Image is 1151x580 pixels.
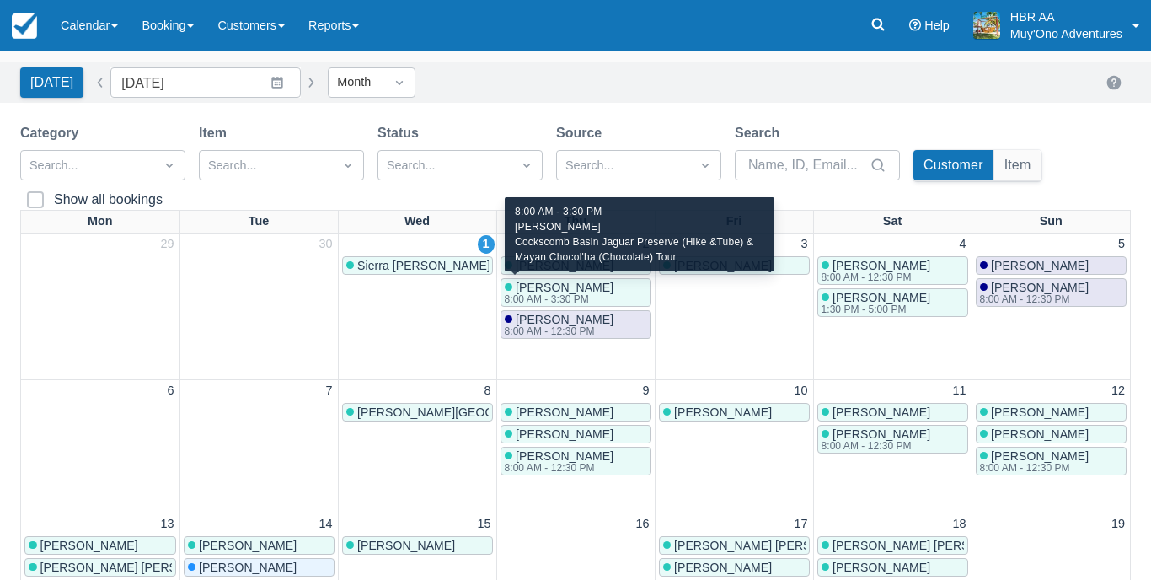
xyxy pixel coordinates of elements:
label: Item [199,123,233,143]
a: Mon [84,211,116,233]
a: 13 [157,515,177,534]
label: Category [20,123,85,143]
a: [PERSON_NAME] [PERSON_NAME] [24,558,176,577]
a: [PERSON_NAME]8:00 AM - 12:30 PM [501,447,651,475]
input: Date [110,67,301,98]
a: [PERSON_NAME] [976,256,1127,275]
span: [PERSON_NAME] [991,427,1089,441]
a: [PERSON_NAME]8:00 AM - 12:30 PM [501,310,651,339]
a: 15 [474,515,494,534]
a: 14 [315,515,335,534]
a: [PERSON_NAME]8:00 AM - 12:30 PM [976,278,1127,307]
a: Sun [1036,211,1066,233]
button: Item [994,150,1041,180]
div: 8:00 AM - 12:30 PM [980,294,1086,304]
span: [PERSON_NAME] [991,281,1089,294]
a: [PERSON_NAME]8:00 AM - 12:30 PM [976,447,1127,475]
label: Status [377,123,426,143]
a: 19 [1108,515,1128,534]
span: [PERSON_NAME] [674,405,772,419]
span: [PERSON_NAME] [PERSON_NAME] [674,539,873,552]
a: 10 [790,382,811,400]
label: Search [735,123,786,143]
a: [PERSON_NAME] [976,425,1127,443]
a: [PERSON_NAME] [PERSON_NAME] [817,536,968,555]
a: [PERSON_NAME] [817,558,968,577]
a: 9 [639,382,652,400]
label: Source [556,123,608,143]
span: [PERSON_NAME] [516,405,613,419]
span: [PERSON_NAME] [516,427,613,441]
div: 8:00 AM - 12:30 PM [822,441,928,451]
span: [PERSON_NAME] [991,259,1089,272]
a: [PERSON_NAME] [501,256,651,275]
i: Help [909,19,921,31]
a: [PERSON_NAME][GEOGRAPHIC_DATA] [342,403,493,422]
p: HBR AA [1010,8,1122,25]
a: [PERSON_NAME] [24,536,176,555]
span: [PERSON_NAME] [832,561,930,574]
div: Cockscomb Basin Jaguar Preserve (Hike &Tube) & Mayan Chocol'ha (Chocolate) Tour [515,234,764,265]
a: 7 [322,382,335,400]
a: 12 [1108,382,1128,400]
a: 6 [163,382,177,400]
span: [PERSON_NAME][GEOGRAPHIC_DATA] [357,405,579,419]
span: Dropdown icon [161,157,178,174]
span: [PERSON_NAME] [199,539,297,552]
img: A20 [973,12,1000,39]
div: 8:00 AM - 12:30 PM [505,463,611,473]
div: 1:30 PM - 5:00 PM [822,304,928,314]
span: [PERSON_NAME] [357,539,455,552]
a: Tue [245,211,273,233]
a: [PERSON_NAME] [184,558,335,577]
a: 16 [632,515,652,534]
a: [PERSON_NAME]1:30 PM - 5:00 PM [817,288,968,317]
a: [PERSON_NAME]8:00 AM - 12:30 PM [817,425,968,454]
span: [PERSON_NAME] [832,291,930,304]
a: Sat [880,211,905,233]
a: 1 [478,235,495,254]
span: [PERSON_NAME] [991,449,1089,463]
span: [PERSON_NAME] [832,259,930,272]
a: [PERSON_NAME] [501,425,651,443]
span: [PERSON_NAME] [832,427,930,441]
a: [PERSON_NAME] [342,536,493,555]
a: Sierra [PERSON_NAME] [342,256,493,275]
img: checkfront-main-nav-mini-logo.png [12,13,37,39]
a: [PERSON_NAME] [659,558,810,577]
span: [PERSON_NAME] [199,561,297,574]
a: 3 [797,235,811,254]
a: [PERSON_NAME] [817,403,968,422]
a: 8 [480,382,494,400]
a: 17 [790,515,811,534]
span: Dropdown icon [697,157,714,174]
span: [PERSON_NAME] [40,539,138,552]
span: [PERSON_NAME] [PERSON_NAME] [832,539,1031,552]
a: [PERSON_NAME]8:00 AM - 3:30 PM [501,278,651,307]
a: [PERSON_NAME]8:00 AM - 12:30 PM [817,256,968,285]
div: 8:00 AM - 12:30 PM [505,326,611,336]
div: Month [337,73,376,92]
a: 29 [157,235,177,254]
span: [PERSON_NAME] [991,405,1089,419]
span: Help [924,19,950,32]
a: Wed [401,211,433,233]
span: Dropdown icon [391,74,408,91]
a: 30 [315,235,335,254]
div: 8:00 AM - 12:30 PM [822,272,928,282]
a: 11 [949,382,969,400]
div: 8:00 AM - 12:30 PM [980,463,1086,473]
span: [PERSON_NAME] [832,405,930,419]
a: 4 [956,235,969,254]
input: Name, ID, Email... [748,150,866,180]
p: Muy'Ono Adventures [1010,25,1122,42]
span: [PERSON_NAME] [516,449,613,463]
span: [PERSON_NAME] [516,313,613,326]
a: [PERSON_NAME] [PERSON_NAME] [659,536,810,555]
div: 8:00 AM - 3:30 PM [505,294,611,304]
a: [PERSON_NAME] [659,403,810,422]
span: [PERSON_NAME] [PERSON_NAME] [40,561,239,574]
a: 18 [949,515,969,534]
div: [PERSON_NAME] [515,219,764,234]
div: Show all bookings [54,191,163,208]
